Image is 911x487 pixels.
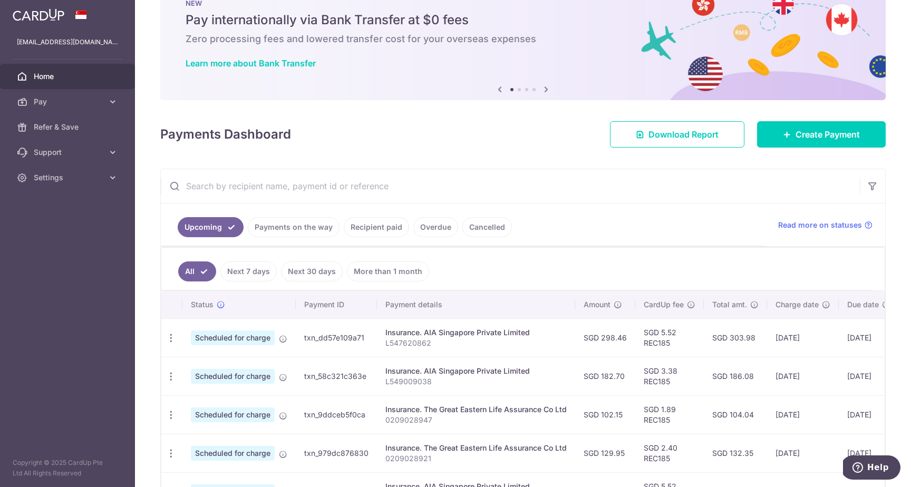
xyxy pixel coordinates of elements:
div: Insurance. AIA Singapore Private Limited [385,366,567,376]
td: [DATE] [767,395,839,434]
iframe: Opens a widget where you can find more information [843,455,900,482]
div: Insurance. AIA Singapore Private Limited [385,327,567,338]
input: Search by recipient name, payment id or reference [161,169,860,203]
span: Scheduled for charge [191,407,275,422]
a: Read more on statuses [778,220,873,230]
span: Settings [34,172,103,183]
td: SGD 132.35 [704,434,767,472]
td: txn_58c321c363e [296,357,377,395]
a: Cancelled [462,217,512,237]
td: [DATE] [767,434,839,472]
span: Download Report [648,128,719,141]
p: L549009038 [385,376,567,387]
div: Insurance. The Great Eastern Life Assurance Co Ltd [385,404,567,415]
td: SGD 2.40 REC185 [635,434,704,472]
td: txn_979dc876830 [296,434,377,472]
td: SGD 5.52 REC185 [635,318,704,357]
span: Read more on statuses [778,220,862,230]
span: Due date [847,299,879,310]
td: SGD 102.15 [575,395,635,434]
th: Payment details [377,291,575,318]
p: L547620862 [385,338,567,348]
td: SGD 298.46 [575,318,635,357]
td: SGD 129.95 [575,434,635,472]
h4: Payments Dashboard [160,125,291,144]
td: SGD 104.04 [704,395,767,434]
a: Download Report [610,121,744,148]
span: Scheduled for charge [191,446,275,461]
h6: Zero processing fees and lowered transfer cost for your overseas expenses [186,33,860,45]
td: txn_dd57e109a71 [296,318,377,357]
a: Payments on the way [248,217,340,237]
span: Support [34,147,103,158]
span: Home [34,71,103,82]
span: Create Payment [796,128,860,141]
span: Amount [584,299,610,310]
a: All [178,261,216,281]
a: Overdue [413,217,458,237]
h5: Pay internationally via Bank Transfer at $0 fees [186,12,860,28]
a: More than 1 month [347,261,429,281]
td: [DATE] [767,318,839,357]
a: Learn more about Bank Transfer [186,58,316,69]
span: Scheduled for charge [191,330,275,345]
a: Next 30 days [281,261,343,281]
td: SGD 186.08 [704,357,767,395]
span: Total amt. [712,299,747,310]
p: 0209028947 [385,415,567,425]
div: Insurance. The Great Eastern Life Assurance Co Ltd [385,443,567,453]
td: SGD 1.89 REC185 [635,395,704,434]
span: Charge date [776,299,819,310]
td: [DATE] [839,318,899,357]
span: Pay [34,96,103,107]
p: 0209028921 [385,453,567,464]
a: Create Payment [757,121,886,148]
a: Next 7 days [220,261,277,281]
span: Scheduled for charge [191,369,275,384]
td: [DATE] [839,395,899,434]
td: txn_9ddceb5f0ca [296,395,377,434]
th: Payment ID [296,291,377,318]
td: SGD 303.98 [704,318,767,357]
img: CardUp [13,8,64,21]
p: [EMAIL_ADDRESS][DOMAIN_NAME] [17,37,118,47]
td: [DATE] [839,357,899,395]
span: CardUp fee [644,299,684,310]
span: Refer & Save [34,122,103,132]
td: SGD 3.38 REC185 [635,357,704,395]
a: Upcoming [178,217,244,237]
a: Recipient paid [344,217,409,237]
td: [DATE] [767,357,839,395]
td: [DATE] [839,434,899,472]
td: SGD 182.70 [575,357,635,395]
span: Status [191,299,214,310]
